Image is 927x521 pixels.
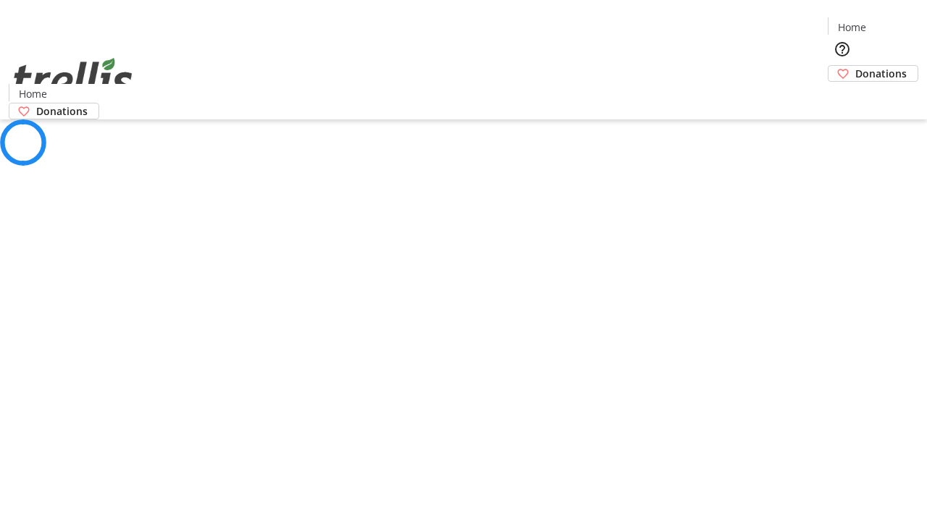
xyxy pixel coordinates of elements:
span: Donations [855,66,907,81]
img: Orient E2E Organization dJUYfn6gM1's Logo [9,42,138,114]
a: Home [9,86,56,101]
a: Home [829,20,875,35]
button: Cart [828,82,857,111]
span: Home [19,86,47,101]
a: Donations [828,65,918,82]
span: Donations [36,103,88,119]
button: Help [828,35,857,64]
a: Donations [9,103,99,119]
span: Home [838,20,866,35]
